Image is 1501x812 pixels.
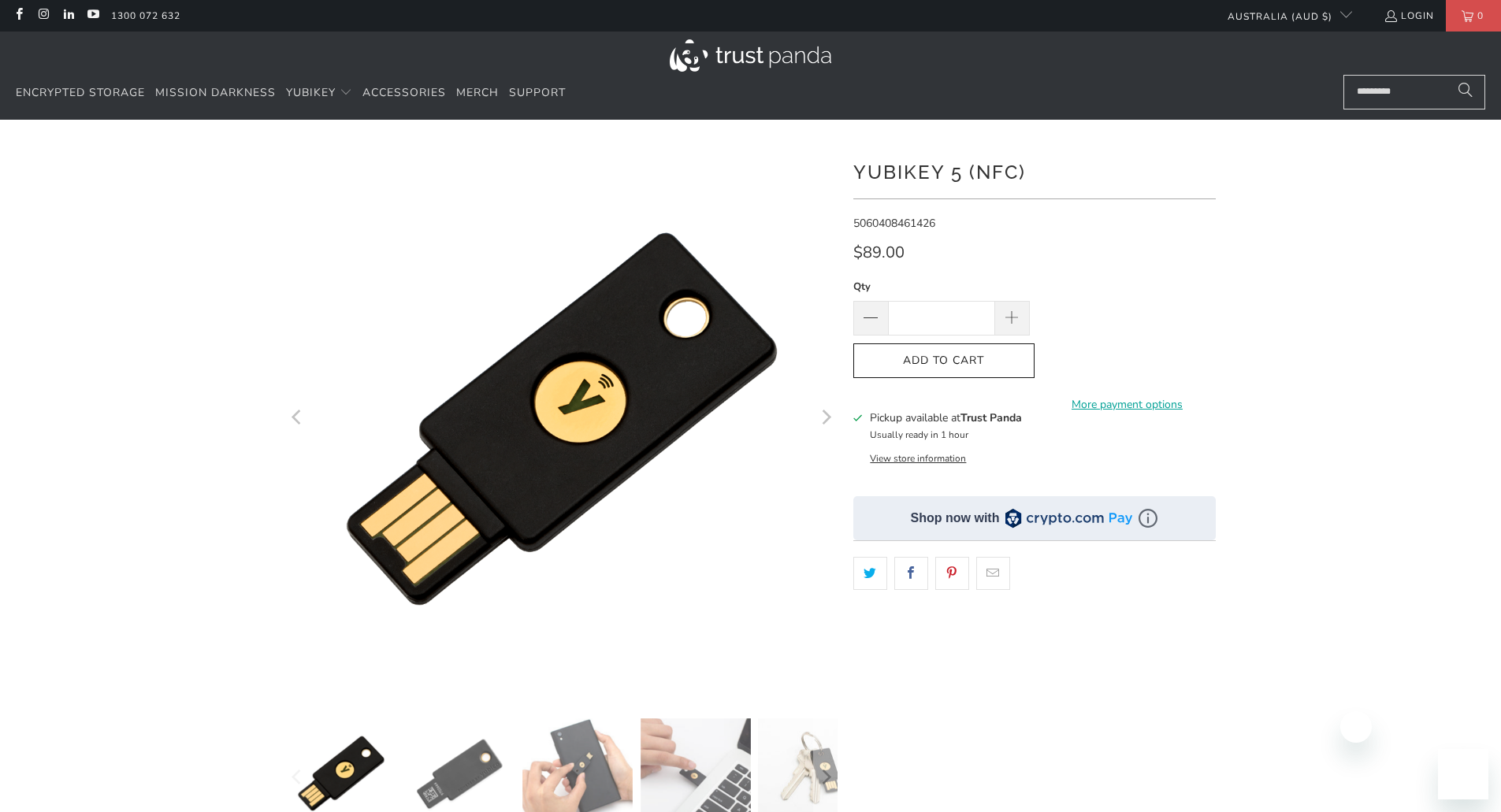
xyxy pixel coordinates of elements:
small: Usually ready in 1 hour [870,428,968,441]
a: Encrypted Storage [16,75,145,112]
a: Share this on Pinterest [935,557,969,590]
span: $89.00 [853,242,905,263]
b: Trust Panda [960,410,1022,425]
a: Share this on Twitter [853,557,887,590]
span: Accessories [362,85,446,100]
a: Merch [456,75,499,112]
button: Search [1446,75,1485,109]
label: Qty [853,278,1030,295]
div: Shop now with [911,510,1000,527]
a: Mission Darkness [155,75,276,112]
a: More payment options [1039,396,1216,413]
a: Accessories [362,75,446,112]
a: YubiKey 5 (NFC) - Trust Panda [286,143,838,695]
h1: YubiKey 5 (NFC) [853,155,1216,187]
span: Support [509,85,566,100]
a: Trust Panda Australia on LinkedIn [61,9,75,22]
a: Login [1384,7,1434,24]
h3: Pickup available at [870,410,1022,426]
iframe: Button to launch messaging window [1438,749,1488,799]
button: Previous [285,143,310,695]
button: View store information [870,452,966,465]
a: Share this on Facebook [894,557,928,590]
input: Search... [1343,75,1485,109]
a: Email this to a friend [976,557,1010,590]
span: YubiKey [286,85,336,100]
img: Trust Panda Australia [670,39,831,72]
span: Merch [456,85,499,100]
span: Encrypted Storage [16,85,145,100]
a: 1300 072 632 [111,7,180,24]
nav: Translation missing: en.navigation.header.main_nav [16,75,566,112]
a: Trust Panda Australia on Instagram [36,9,50,22]
button: Next [813,143,838,695]
span: Add to Cart [870,354,1018,368]
a: Trust Panda Australia on YouTube [86,9,99,22]
span: Mission Darkness [155,85,276,100]
summary: YubiKey [286,75,352,112]
span: 5060408461426 [853,216,935,231]
a: Trust Panda Australia on Facebook [12,9,25,22]
a: Support [509,75,566,112]
iframe: Close message [1340,711,1372,743]
button: Add to Cart [853,343,1035,379]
